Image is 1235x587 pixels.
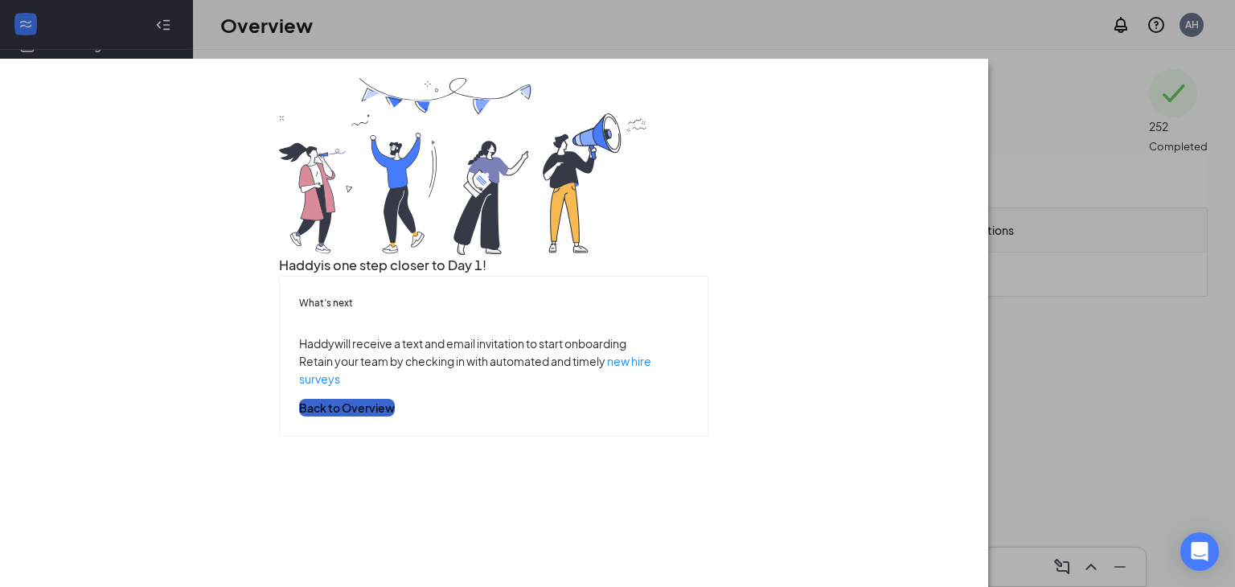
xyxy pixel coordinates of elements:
[299,354,651,386] a: new hire surveys
[299,335,688,352] p: Haddy will receive a text and email invitation to start onboarding
[299,352,688,388] p: Retain your team by checking in with automated and timely
[299,399,395,417] button: Back to Overview
[299,296,688,310] h5: What’s next
[279,78,649,255] img: you are all set
[279,255,708,276] h3: Haddy is one step closer to Day 1!
[1180,532,1219,571] div: Open Intercom Messenger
